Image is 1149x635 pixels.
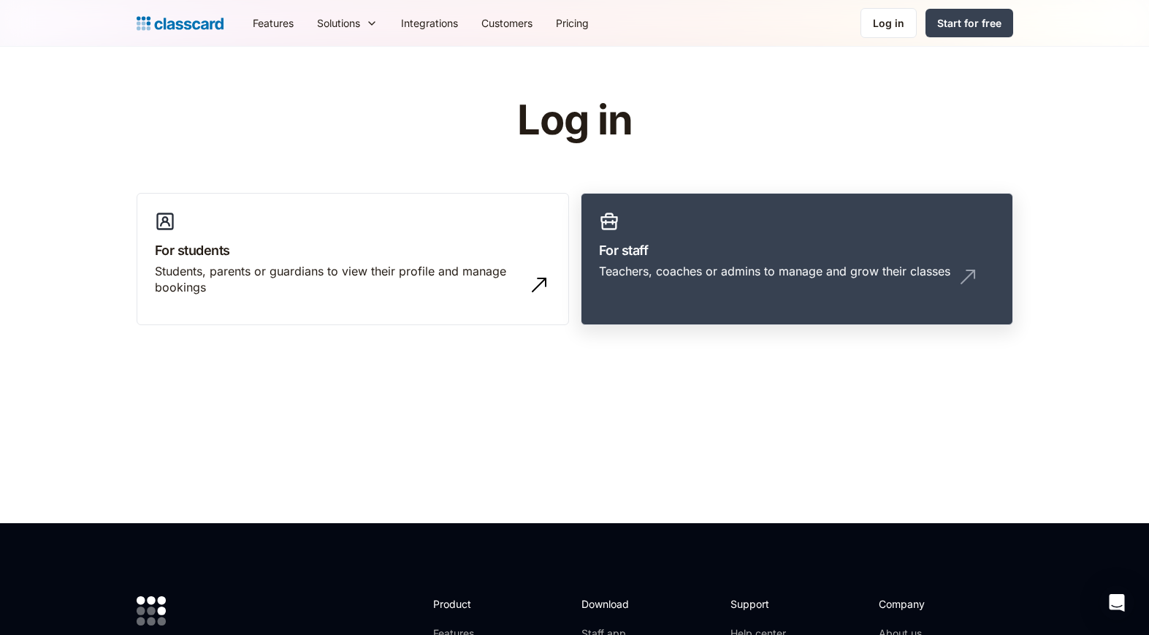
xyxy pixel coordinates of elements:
h1: Log in [343,98,806,143]
a: For staffTeachers, coaches or admins to manage and grow their classes [581,193,1013,326]
a: Pricing [544,7,600,39]
div: Start for free [937,15,1001,31]
div: Students, parents or guardians to view their profile and manage bookings [155,263,522,296]
a: Features [241,7,305,39]
a: Log in [860,8,917,38]
a: home [137,13,224,34]
h2: Support [730,596,790,612]
h2: Company [879,596,976,612]
h2: Product [433,596,511,612]
div: Solutions [317,15,360,31]
h2: Download [581,596,641,612]
h3: For students [155,240,551,260]
div: Solutions [305,7,389,39]
a: Customers [470,7,544,39]
a: Integrations [389,7,470,39]
a: Start for free [925,9,1013,37]
div: Open Intercom Messenger [1099,585,1134,620]
a: For studentsStudents, parents or guardians to view their profile and manage bookings [137,193,569,326]
div: Teachers, coaches or admins to manage and grow their classes [599,263,950,279]
h3: For staff [599,240,995,260]
div: Log in [873,15,904,31]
